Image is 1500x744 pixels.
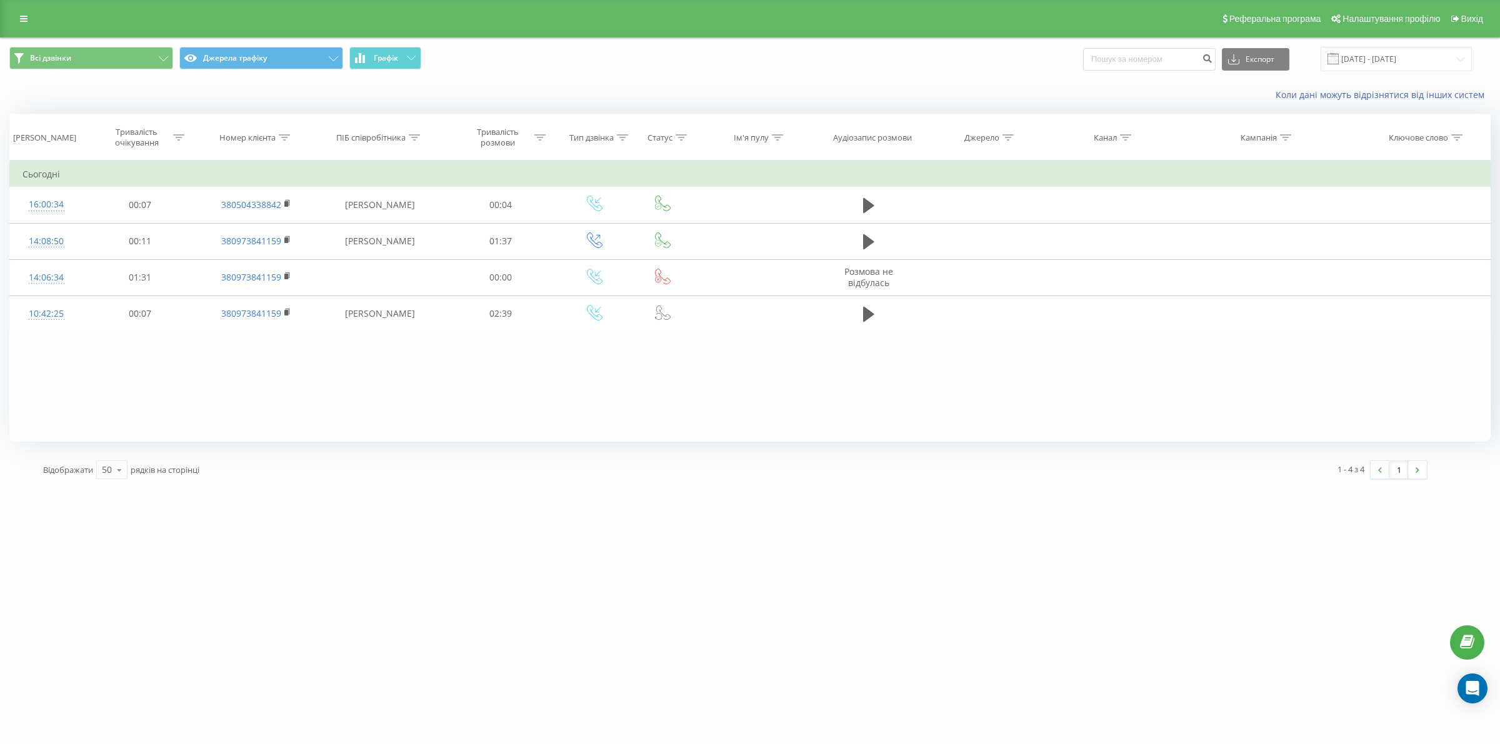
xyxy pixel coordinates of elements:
td: 01:31 [82,259,197,295]
a: Коли дані можуть відрізнятися вiд інших систем [1276,89,1491,101]
input: Пошук за номером [1083,48,1216,71]
button: Джерела трафіку [179,47,343,69]
td: 00:11 [82,223,197,259]
a: 380504338842 [221,199,281,211]
a: 1 [1389,461,1408,479]
td: 00:07 [82,295,197,332]
button: Всі дзвінки [9,47,173,69]
button: Графік [349,47,421,69]
div: Open Intercom Messenger [1457,673,1487,703]
div: Джерело [964,132,999,143]
div: Кампанія [1241,132,1277,143]
div: 10:42:25 [22,302,70,326]
div: 50 [102,464,112,476]
span: Всі дзвінки [30,53,71,63]
td: 00:00 [444,259,558,295]
td: 02:39 [444,295,558,332]
td: [PERSON_NAME] [316,223,444,259]
span: Відображати [43,464,93,475]
div: 1 - 4 з 4 [1337,463,1364,475]
td: Сьогодні [10,162,1491,187]
td: [PERSON_NAME] [316,187,444,223]
span: Налаштування профілю [1342,14,1440,24]
div: Тривалість очікування [103,127,170,148]
div: Статус [647,132,672,143]
span: рядків на сторінці [131,464,199,475]
span: Розмова не відбулась [844,265,893,289]
span: Вихід [1461,14,1483,24]
span: Графік [374,54,398,62]
div: Тривалість розмови [464,127,531,148]
div: Ключове слово [1389,132,1448,143]
td: 00:07 [82,187,197,223]
div: Тип дзвінка [569,132,614,143]
div: 16:00:34 [22,192,70,217]
div: Номер клієнта [219,132,276,143]
td: 00:04 [444,187,558,223]
td: 01:37 [444,223,558,259]
span: Реферальна програма [1229,14,1321,24]
a: 380973841159 [221,235,281,247]
div: Канал [1094,132,1117,143]
div: 14:06:34 [22,265,70,290]
div: 14:08:50 [22,229,70,254]
td: [PERSON_NAME] [316,295,444,332]
div: ПІБ співробітника [336,132,406,143]
a: 380973841159 [221,271,281,283]
div: [PERSON_NAME] [13,132,76,143]
div: Ім'я пулу [734,132,769,143]
a: 380973841159 [221,307,281,319]
button: Експорт [1222,48,1289,71]
div: Аудіозапис розмови [833,132,912,143]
